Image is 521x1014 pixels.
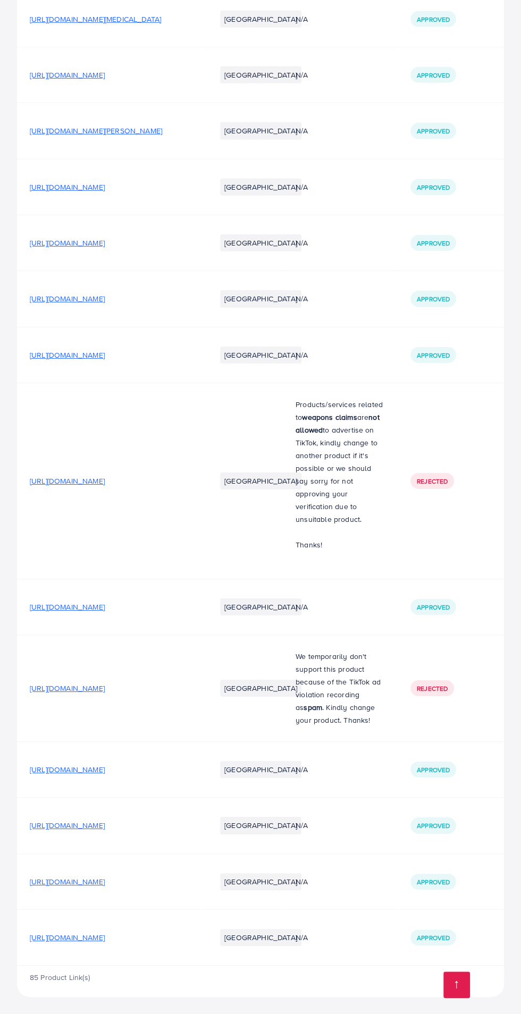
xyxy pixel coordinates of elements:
[30,476,105,486] span: [URL][DOMAIN_NAME]
[417,477,448,486] span: Rejected
[220,179,301,196] li: [GEOGRAPHIC_DATA]
[417,294,450,303] span: Approved
[30,820,105,831] span: [URL][DOMAIN_NAME]
[296,764,308,775] span: N/A
[417,933,450,942] span: Approved
[30,602,105,612] span: [URL][DOMAIN_NAME]
[296,293,308,304] span: N/A
[296,412,380,435] strong: not allowed
[296,932,308,943] span: N/A
[417,183,450,192] span: Approved
[30,182,105,192] span: [URL][DOMAIN_NAME]
[304,702,322,713] strong: spam
[476,966,513,1006] iframe: Chat
[30,764,105,775] span: [URL][DOMAIN_NAME]
[220,290,301,307] li: [GEOGRAPHIC_DATA]
[296,538,385,551] p: Thanks!
[296,70,308,80] span: N/A
[220,66,301,83] li: [GEOGRAPHIC_DATA]
[417,821,450,830] span: Approved
[417,71,450,80] span: Approved
[220,761,301,778] li: [GEOGRAPHIC_DATA]
[296,820,308,831] span: N/A
[417,126,450,136] span: Approved
[296,398,385,526] p: Products/services related to are to advertise on TikTok, kindly change to another product if it's...
[296,125,308,136] span: N/A
[417,765,450,774] span: Approved
[296,182,308,192] span: N/A
[417,15,450,24] span: Approved
[30,683,105,694] span: [URL][DOMAIN_NAME]
[296,876,308,887] span: N/A
[296,350,308,360] span: N/A
[30,972,90,983] span: 85 Product Link(s)
[417,351,450,360] span: Approved
[30,293,105,304] span: [URL][DOMAIN_NAME]
[296,238,308,248] span: N/A
[220,234,301,251] li: [GEOGRAPHIC_DATA]
[296,650,385,726] p: We temporarily don't support this product because of the TikTok ad violation recording as . Kindl...
[220,598,301,615] li: [GEOGRAPHIC_DATA]
[30,932,105,943] span: [URL][DOMAIN_NAME]
[220,11,301,28] li: [GEOGRAPHIC_DATA]
[30,876,105,887] span: [URL][DOMAIN_NAME]
[30,350,105,360] span: [URL][DOMAIN_NAME]
[30,238,105,248] span: [URL][DOMAIN_NAME]
[417,684,448,693] span: Rejected
[220,122,301,139] li: [GEOGRAPHIC_DATA]
[417,603,450,612] span: Approved
[220,817,301,834] li: [GEOGRAPHIC_DATA]
[30,70,105,80] span: [URL][DOMAIN_NAME]
[417,877,450,886] span: Approved
[30,125,162,136] span: [URL][DOMAIN_NAME][PERSON_NAME]
[302,412,357,422] strong: weapons claims
[30,14,161,24] span: [URL][DOMAIN_NAME][MEDICAL_DATA]
[296,602,308,612] span: N/A
[220,680,301,697] li: [GEOGRAPHIC_DATA]
[220,929,301,946] li: [GEOGRAPHIC_DATA]
[220,873,301,890] li: [GEOGRAPHIC_DATA]
[220,472,301,489] li: [GEOGRAPHIC_DATA]
[220,347,301,364] li: [GEOGRAPHIC_DATA]
[417,239,450,248] span: Approved
[296,14,308,24] span: N/A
